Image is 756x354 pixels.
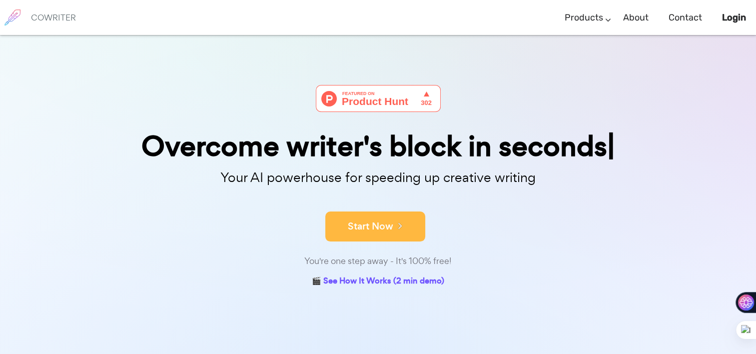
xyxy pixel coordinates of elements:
p: Your AI powerhouse for speeding up creative writing [128,167,628,188]
a: Contact [669,3,702,32]
a: Login [722,3,746,32]
button: Start Now [325,211,425,241]
div: Overcome writer's block in seconds [128,132,628,160]
img: Cowriter - Your AI buddy for speeding up creative writing | Product Hunt [316,85,441,112]
h6: COWRITER [31,13,76,22]
a: About [623,3,649,32]
div: You're one step away - It's 100% free! [128,254,628,268]
a: 🎬 See How It Works (2 min demo) [312,274,444,289]
a: Products [565,3,603,32]
b: Login [722,12,746,23]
